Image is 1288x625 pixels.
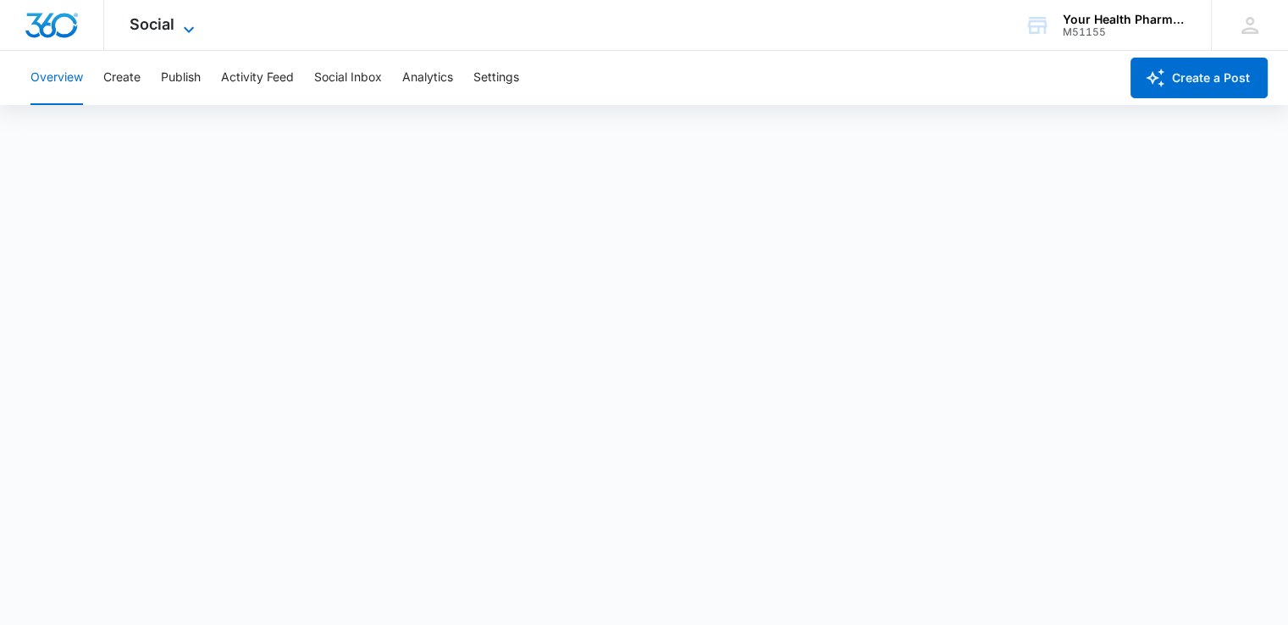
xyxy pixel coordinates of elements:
[314,51,382,105] button: Social Inbox
[130,15,174,33] span: Social
[1063,13,1186,26] div: account name
[1063,26,1186,38] div: account id
[161,51,201,105] button: Publish
[402,51,453,105] button: Analytics
[1130,58,1268,98] button: Create a Post
[30,51,83,105] button: Overview
[103,51,141,105] button: Create
[473,51,519,105] button: Settings
[221,51,294,105] button: Activity Feed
